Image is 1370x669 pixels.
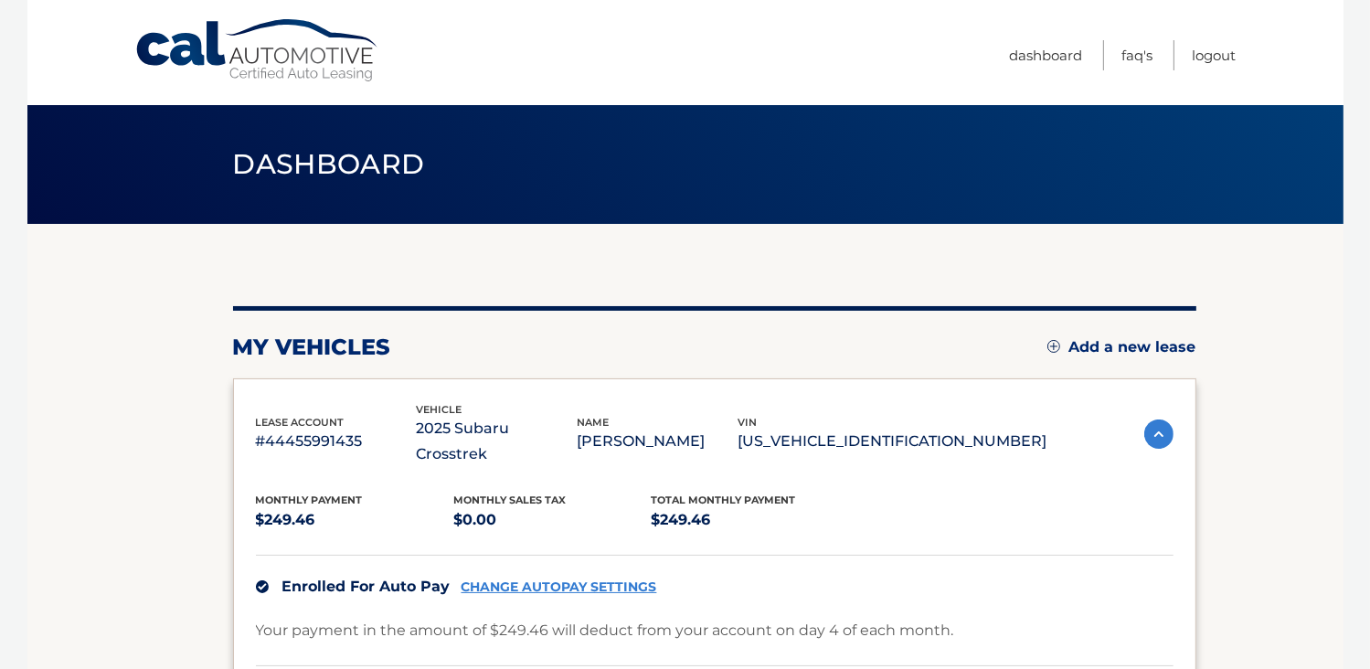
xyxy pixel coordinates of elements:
[1144,419,1174,449] img: accordion-active.svg
[417,403,462,416] span: vehicle
[1122,40,1153,70] a: FAQ's
[233,147,425,181] span: Dashboard
[256,494,363,506] span: Monthly Payment
[1047,338,1196,356] a: Add a new lease
[1010,40,1083,70] a: Dashboard
[453,494,566,506] span: Monthly sales Tax
[282,578,451,595] span: Enrolled For Auto Pay
[233,334,391,361] h2: my vehicles
[738,429,1047,454] p: [US_VEHICLE_IDENTIFICATION_NUMBER]
[652,494,796,506] span: Total Monthly Payment
[1193,40,1237,70] a: Logout
[738,416,758,429] span: vin
[578,416,610,429] span: name
[256,580,269,593] img: check.svg
[462,579,657,595] a: CHANGE AUTOPAY SETTINGS
[256,429,417,454] p: #44455991435
[417,416,578,467] p: 2025 Subaru Crosstrek
[652,507,850,533] p: $249.46
[256,618,954,643] p: Your payment in the amount of $249.46 will deduct from your account on day 4 of each month.
[578,429,738,454] p: [PERSON_NAME]
[1047,340,1060,353] img: add.svg
[256,507,454,533] p: $249.46
[256,416,345,429] span: lease account
[134,18,381,83] a: Cal Automotive
[453,507,652,533] p: $0.00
